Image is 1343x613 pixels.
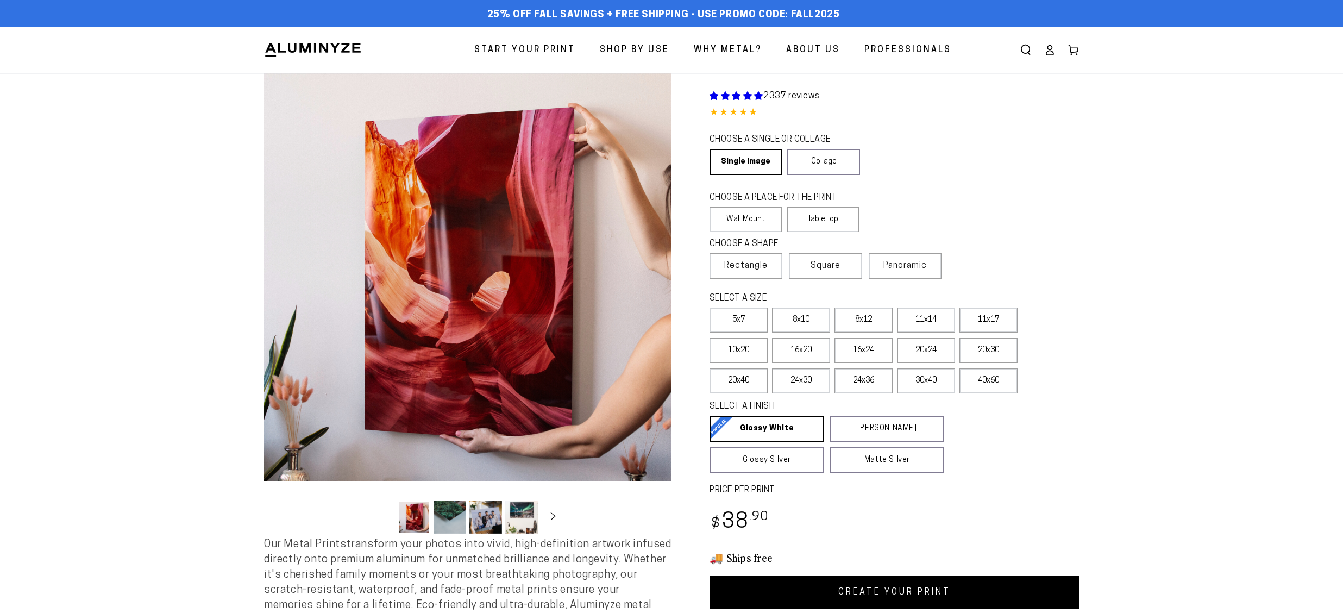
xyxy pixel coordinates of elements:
div: 4.85 out of 5.0 stars [710,105,1079,121]
span: About Us [786,42,840,58]
legend: CHOOSE A PLACE FOR THE PRINT [710,192,849,204]
legend: CHOOSE A SINGLE OR COLLAGE [710,134,850,146]
label: Wall Mount [710,207,782,232]
label: 24x36 [834,368,893,393]
label: 11x14 [897,308,955,333]
a: CREATE YOUR PRINT [710,576,1079,609]
button: Load image 4 in gallery view [505,501,538,534]
a: Glossy Silver [710,447,824,473]
a: Glossy White [710,416,824,442]
label: 20x24 [897,338,955,363]
span: Panoramic [883,261,927,270]
label: 8x12 [834,308,893,333]
label: 20x40 [710,368,768,393]
label: 8x10 [772,308,830,333]
span: Start Your Print [474,42,575,58]
button: Slide left [371,505,394,529]
label: Table Top [787,207,859,232]
label: 30x40 [897,368,955,393]
a: Matte Silver [830,447,944,473]
a: [PERSON_NAME] [830,416,944,442]
span: Rectangle [724,259,768,272]
a: Why Metal? [686,36,770,65]
label: 10x20 [710,338,768,363]
legend: SELECT A FINISH [710,401,918,413]
label: PRICE PER PRINT [710,484,1079,497]
button: Load image 1 in gallery view [398,501,430,534]
a: Start Your Print [466,36,583,65]
legend: CHOOSE A SHAPE [710,238,851,251]
bdi: 38 [710,512,769,533]
a: Professionals [856,36,959,65]
label: 40x60 [959,368,1018,393]
label: 11x17 [959,308,1018,333]
span: Shop By Use [600,42,669,58]
span: 25% off FALL Savings + Free Shipping - Use Promo Code: FALL2025 [487,9,840,21]
button: Load image 3 in gallery view [469,501,502,534]
a: Collage [787,149,859,175]
label: 24x30 [772,368,830,393]
span: Why Metal? [694,42,762,58]
a: About Us [778,36,848,65]
h3: 🚚 Ships free [710,551,1079,565]
summary: Search our site [1014,38,1038,62]
button: Load image 2 in gallery view [434,501,466,534]
a: Shop By Use [592,36,677,65]
button: Slide right [541,505,565,529]
img: Aluminyze [264,42,362,58]
label: 16x24 [834,338,893,363]
sup: .90 [749,511,769,523]
span: $ [711,517,720,531]
label: 5x7 [710,308,768,333]
label: 16x20 [772,338,830,363]
span: Professionals [864,42,951,58]
label: 20x30 [959,338,1018,363]
legend: SELECT A SIZE [710,292,927,305]
media-gallery: Gallery Viewer [264,73,671,537]
a: Single Image [710,149,782,175]
span: Square [811,259,840,272]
